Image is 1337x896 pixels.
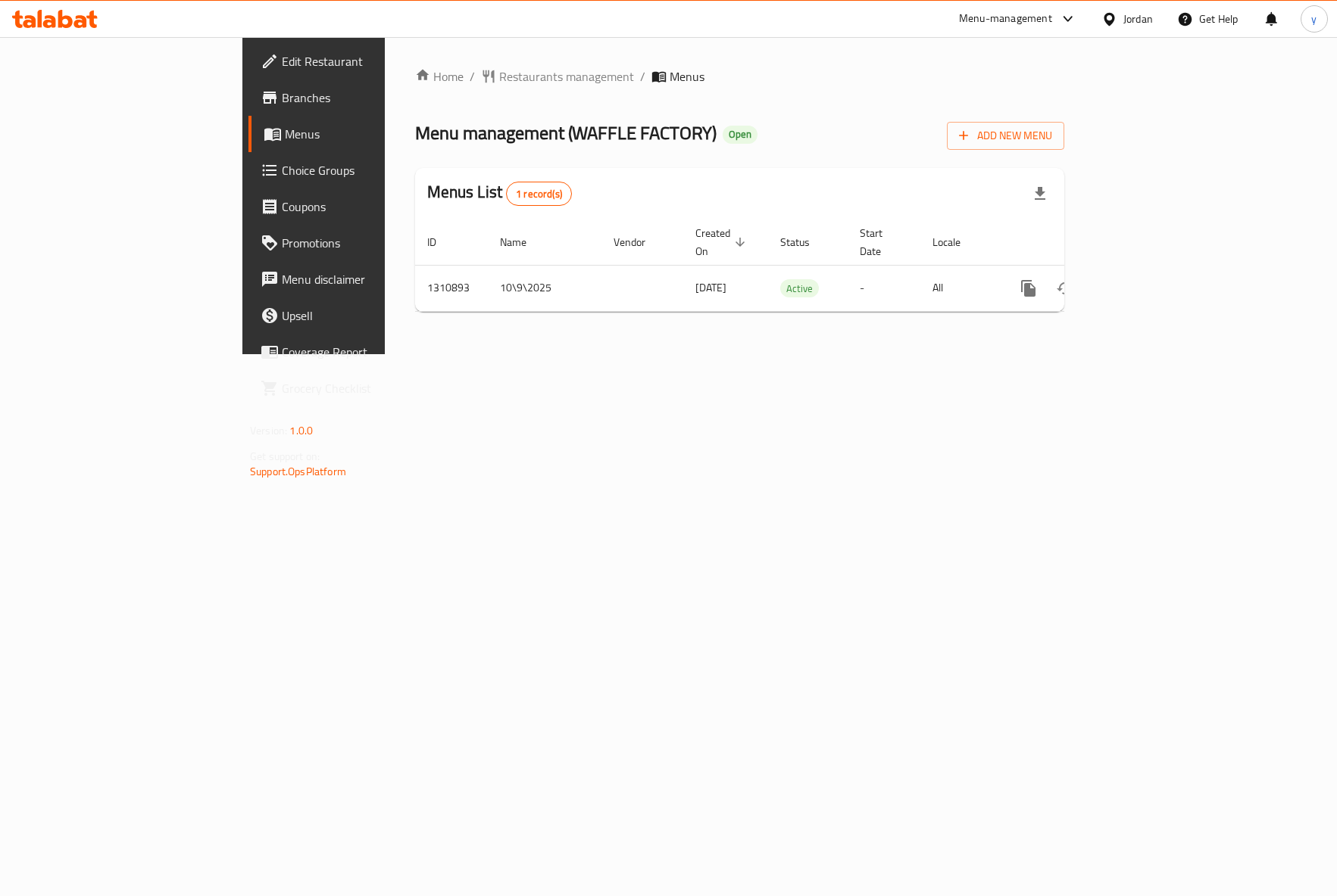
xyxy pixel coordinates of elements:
span: Upsell [282,306,454,325]
a: Promotions [248,225,466,261]
div: Jordan [1123,11,1153,27]
span: Restaurants management [499,67,634,86]
span: Promotions [282,234,454,252]
span: Menus [285,125,454,143]
span: Version: [250,421,287,440]
a: Upsell [248,297,466,334]
span: Add New Menu [959,126,1052,145]
div: Menu-management [959,10,1052,28]
span: Coupons [282,198,454,216]
span: Active [780,280,819,297]
a: Menu disclaimer [248,261,466,297]
th: Actions [998,219,1168,266]
nav: breadcrumb [415,67,1064,86]
table: enhanced table [415,219,1168,312]
li: / [640,67,645,86]
span: Start Date [860,224,902,260]
span: Menu management ( WAFFLE FACTORY ) [415,116,717,150]
span: ID [427,233,456,251]
span: Edit Restaurant [282,52,454,70]
span: Menu disclaimer [282,270,454,288]
span: Locale [932,233,980,251]
td: All [920,265,998,311]
li: / [470,67,475,86]
button: Add New Menu [947,122,1064,150]
span: Vendor [614,233,665,251]
td: - [848,265,920,311]
div: Active [780,279,819,297]
span: Branches [282,89,454,107]
span: y [1311,11,1317,27]
td: 10\9\2025 [488,265,601,311]
span: Name [500,233,546,251]
span: 1 record(s) [507,187,571,201]
div: Open [723,126,758,144]
span: 1.0.0 [289,421,313,440]
button: more [1011,270,1047,306]
a: Restaurants management [481,67,634,86]
a: Coverage Report [248,334,466,370]
span: Open [723,128,758,141]
div: Total records count [506,182,572,206]
h2: Menus List [427,181,572,206]
span: Created On [695,224,750,260]
span: Menus [670,67,704,86]
a: Coupons [248,188,466,225]
a: Menus [248,116,466,152]
span: Choice Groups [282,161,454,179]
a: Choice Groups [248,152,466,188]
button: Change Status [1047,270,1083,306]
span: [DATE] [695,278,726,297]
a: Edit Restaurant [248,43,466,79]
span: Coverage Report [282,343,454,361]
a: Grocery Checklist [248,370,466,406]
span: Grocery Checklist [282,379,454,397]
div: Export file [1022,176,1058,212]
a: Support.OpsPlatform [250,462,346,481]
a: Branches [248,79,466,116]
span: Status [780,233,829,251]
span: Get support on: [250,446,320,466]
